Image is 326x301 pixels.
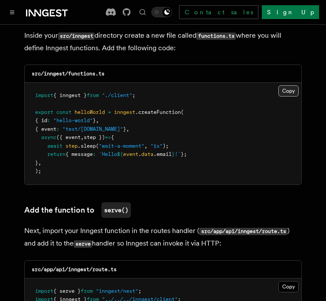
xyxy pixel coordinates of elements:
[24,29,302,54] p: Inside your directory create a new file called where you will define Inngest functions. Add the f...
[111,134,114,140] span: {
[35,288,53,294] span: import
[96,117,99,123] span: ,
[56,109,72,115] span: const
[35,117,47,123] span: { id
[135,109,181,115] span: .createFunction
[53,92,87,98] span: { inngest }
[56,134,81,140] span: ({ event
[262,5,319,19] a: Sign Up
[47,151,65,157] span: return
[101,202,131,218] code: serve()
[87,92,99,98] span: from
[32,266,117,272] code: src/app/api/inngest/route.ts
[35,168,41,174] span: );
[114,109,135,115] span: inngest
[117,151,123,157] span: ${
[35,92,53,98] span: import
[35,109,53,115] span: export
[65,151,93,157] span: { message
[123,126,126,132] span: }
[7,7,17,17] button: Toggle navigation
[75,109,105,115] span: helloWorld
[179,5,258,19] a: Contact sales
[150,143,163,149] span: "1s"
[93,117,96,123] span: }
[41,134,56,140] span: async
[24,202,131,218] a: Add the function toserve()
[53,288,81,294] span: { serve }
[35,126,56,132] span: { event
[141,151,153,157] span: data
[151,7,172,17] button: Toggle dark mode
[47,117,50,123] span: :
[24,225,302,250] p: Next, import your Inngest function in the routes handler ( ) and add it to the handler so Inngest...
[96,288,138,294] span: "inngest/next"
[172,151,175,157] span: }
[81,288,93,294] span: from
[35,160,38,166] span: }
[138,151,141,157] span: .
[84,134,105,140] span: step })
[78,143,96,149] span: .sleep
[38,160,41,166] span: ,
[144,143,147,149] span: ,
[196,32,236,40] code: functions.ts
[62,126,123,132] span: "test/[DOMAIN_NAME]"
[99,151,117,157] span: `Hello
[153,151,172,157] span: .email
[47,143,62,149] span: await
[138,288,141,294] span: ;
[102,92,132,98] span: "./client"
[53,117,93,123] span: "hello-world"
[199,228,287,235] code: src/app/api/inngest/route.ts
[81,134,84,140] span: ,
[96,143,99,149] span: (
[123,151,138,157] span: event
[108,109,111,115] span: =
[58,32,95,40] code: src/inngest
[126,126,129,132] span: ,
[175,151,181,157] span: !`
[105,134,111,140] span: =>
[181,109,184,115] span: (
[132,92,135,98] span: ;
[65,143,78,149] span: step
[137,7,148,17] button: Find something...
[56,126,59,132] span: :
[163,143,169,149] span: );
[278,85,299,97] button: Copy
[278,281,299,292] button: Copy
[181,151,187,157] span: };
[32,71,104,77] code: src/inngest/functions.ts
[93,151,96,157] span: :
[74,240,92,248] code: serve
[99,143,144,149] span: "wait-a-moment"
